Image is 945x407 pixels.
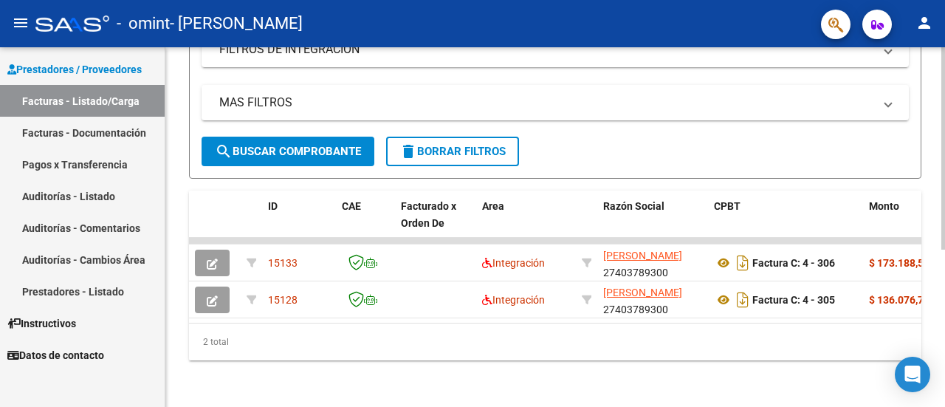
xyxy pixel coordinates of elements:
span: Prestadores / Proveedores [7,61,142,78]
i: Descargar documento [733,288,752,312]
span: Monto [869,200,899,212]
datatable-header-cell: CAE [336,191,395,256]
span: Buscar Comprobante [215,145,361,158]
div: 27403789300 [603,247,702,278]
i: Descargar documento [733,251,752,275]
span: Integración [482,294,545,306]
span: CPBT [714,200,740,212]
span: Facturado x Orden De [401,200,456,229]
mat-expansion-panel-header: MAS FILTROS [202,85,909,120]
strong: Factura C: 4 - 305 [752,294,835,306]
mat-panel-title: MAS FILTROS [219,95,873,111]
span: [PERSON_NAME] [603,287,682,298]
datatable-header-cell: CPBT [708,191,863,256]
span: Integración [482,257,545,269]
span: Instructivos [7,315,76,332]
span: - [PERSON_NAME] [170,7,303,40]
span: Datos de contacto [7,347,104,363]
div: Open Intercom Messenger [895,357,930,392]
datatable-header-cell: ID [262,191,336,256]
div: 2 total [189,324,921,360]
span: - omint [117,7,170,40]
span: 15133 [268,257,298,269]
span: ID [268,200,278,212]
mat-panel-title: FILTROS DE INTEGRACION [219,41,873,58]
span: Razón Social [603,200,664,212]
strong: $ 173.188,54 [869,257,929,269]
button: Borrar Filtros [386,137,519,166]
span: [PERSON_NAME] [603,250,682,261]
mat-icon: delete [399,143,417,160]
span: CAE [342,200,361,212]
span: 15128 [268,294,298,306]
span: Area [482,200,504,212]
datatable-header-cell: Facturado x Orden De [395,191,476,256]
strong: Factura C: 4 - 306 [752,257,835,269]
datatable-header-cell: Razón Social [597,191,708,256]
mat-icon: menu [12,14,30,32]
button: Buscar Comprobante [202,137,374,166]
mat-expansion-panel-header: FILTROS DE INTEGRACION [202,32,909,67]
mat-icon: person [915,14,933,32]
datatable-header-cell: Area [476,191,576,256]
span: Borrar Filtros [399,145,506,158]
mat-icon: search [215,143,233,160]
div: 27403789300 [603,284,702,315]
strong: $ 136.076,71 [869,294,929,306]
